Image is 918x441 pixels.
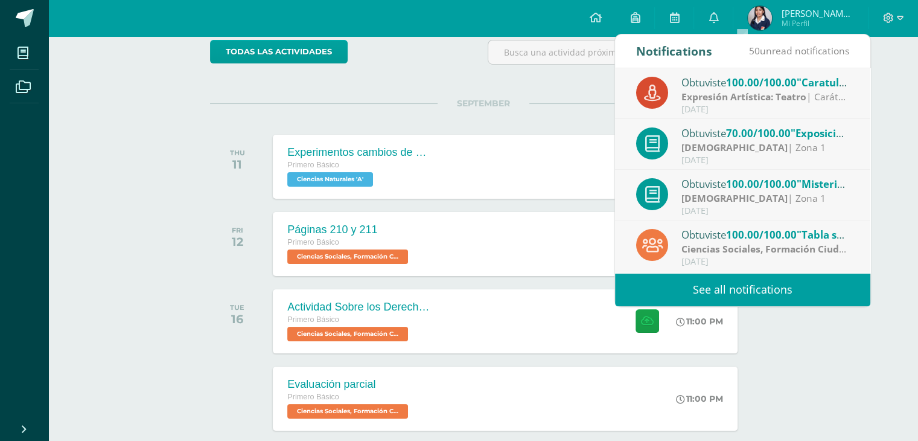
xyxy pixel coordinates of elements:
div: TUE [230,303,244,312]
div: Notifications [636,34,712,68]
div: 11:00 PM [676,393,723,404]
span: Mi Perfil [781,18,853,28]
div: Evaluación parcial [287,378,411,391]
a: todas las Actividades [210,40,348,63]
span: "Caratula" [797,76,850,89]
div: Páginas 210 y 211 [287,224,411,236]
strong: Expresión Artística: Teatro [681,90,806,103]
div: | Zona [681,242,849,256]
span: SEPTEMBER [438,98,529,109]
span: unread notifications [749,44,849,57]
img: 8961583368e2b0077117dd0b5a1d1231.png [748,6,772,30]
div: [DATE] [681,257,849,267]
span: 100.00/100.00 [726,177,797,191]
span: 100.00/100.00 [726,76,797,89]
span: 100.00/100.00 [726,228,797,242]
span: Ciencias Sociales, Formación Ciudadana e Interculturalidad 'A' [287,327,408,341]
div: | Zona 1 [681,192,849,205]
div: 11 [230,157,245,172]
div: 16 [230,312,244,326]
a: See all notifications [615,273,870,306]
span: 50 [749,44,760,57]
div: 11:00 PM [676,316,723,327]
div: Obtuviste en [681,125,849,141]
div: | Carátula [681,90,849,104]
div: FRI [232,226,243,234]
strong: [DEMOGRAPHIC_DATA] [681,141,788,154]
span: "Exposición grupal" [791,126,888,140]
div: THU [230,149,245,157]
div: [DATE] [681,206,849,216]
input: Busca una actividad próxima aquí... [488,40,756,64]
div: Obtuviste en [681,74,849,90]
span: Primero Básico [287,238,339,246]
div: Obtuviste en [681,227,849,242]
div: [DATE] [681,105,849,115]
div: Obtuviste en [681,176,849,192]
strong: [DEMOGRAPHIC_DATA] [681,192,788,205]
span: Primero Básico [287,393,339,401]
div: Actividad Sobre los Derechos Humanos [287,301,432,314]
div: | Zona 1 [681,141,849,155]
span: Ciencias Sociales, Formación Ciudadana e Interculturalidad 'A' [287,404,408,419]
span: 70.00/100.00 [726,126,791,140]
div: 12 [232,234,243,249]
span: Ciencias Naturales 'A' [287,172,373,187]
span: Ciencias Sociales, Formación Ciudadana e Interculturalidad 'A' [287,249,408,264]
div: Experimentos cambios de estado de la materia [287,146,432,159]
span: [PERSON_NAME] [PERSON_NAME] [781,7,853,19]
div: [DATE] [681,155,849,166]
span: Primero Básico [287,161,339,169]
span: Primero Básico [287,315,339,324]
